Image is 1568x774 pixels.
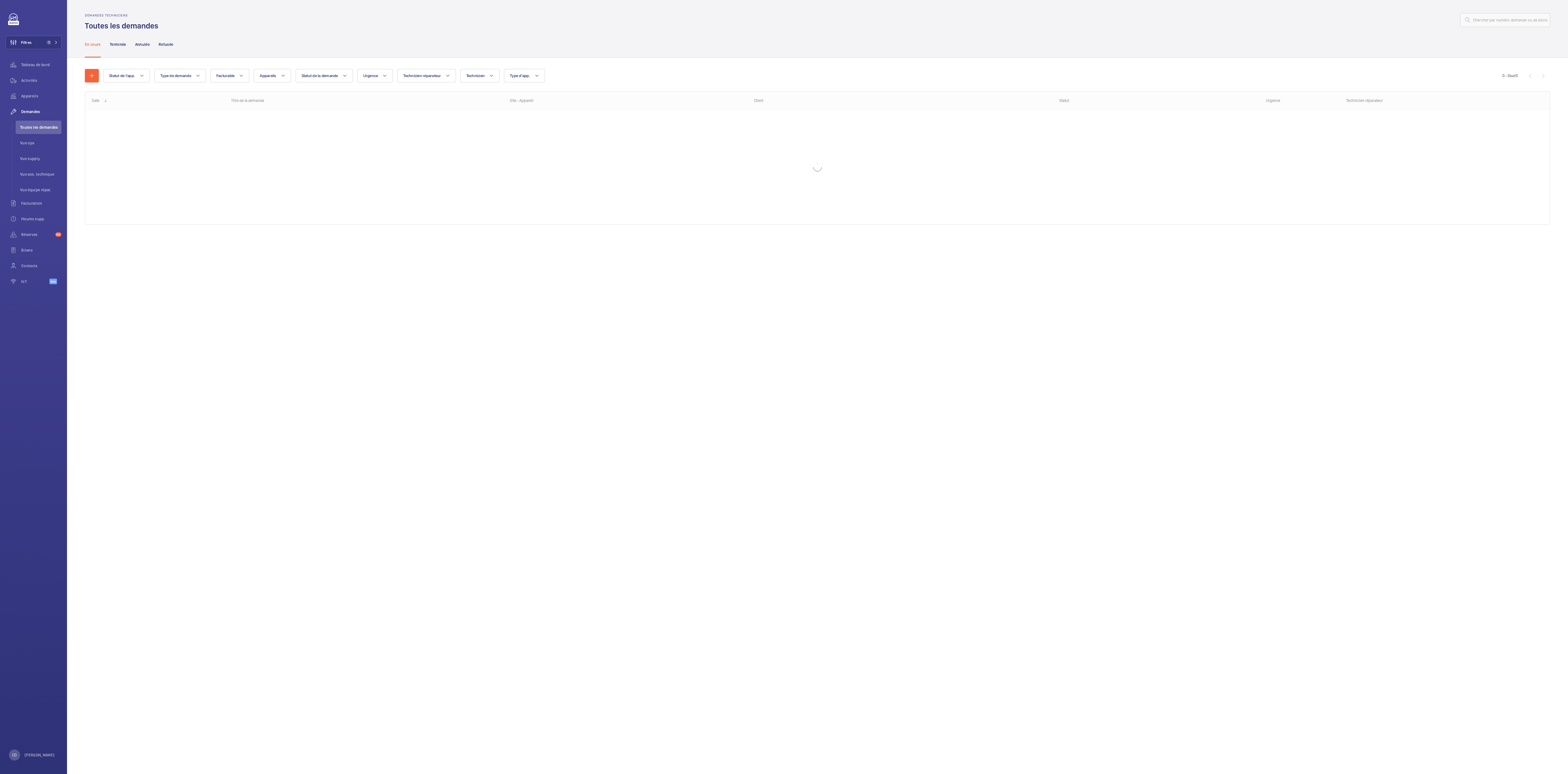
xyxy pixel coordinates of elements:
span: Statut de l'app. [109,73,135,78]
p: En cours [85,42,101,47]
button: Statut de la demande [296,69,353,82]
span: Vue ops [20,140,61,146]
p: Terminée [110,42,126,47]
span: Type de demande [160,73,191,78]
span: Réserves [21,232,53,237]
p: Annulée [135,42,150,47]
span: 1 [47,40,51,45]
span: Toutes les demandes [20,125,61,130]
span: Tableau de bord [21,62,61,68]
h1: Toutes les demandes [85,21,162,31]
span: 0 - 0 0 [1502,74,1518,78]
button: Appareils [254,69,291,82]
span: Appareils [21,93,61,99]
input: Chercher par numéro demande ou de devis [1460,13,1550,27]
span: Heures supp. [21,216,61,222]
span: Beta [49,279,57,284]
span: sur [1510,73,1516,78]
button: Urgence [357,69,393,82]
span: Bilans [21,247,61,253]
span: IoT [21,279,49,284]
span: Activités [21,78,61,83]
span: Vue supply [20,156,61,161]
span: Contacts [21,263,61,269]
button: Technicien réparateur [397,69,456,82]
span: Statut de la demande [302,73,338,78]
button: Statut de l'app. [103,69,150,82]
span: Appareils [260,73,276,78]
span: Technicien réparateur [403,73,441,78]
span: Facturable [216,73,235,78]
span: Demandes [21,109,61,114]
span: Urgence [363,73,378,78]
p: Refusée [159,42,173,47]
button: Facturable [211,69,250,82]
span: Vue équipe répar. [20,187,61,193]
h2: Demandes techniciens [85,13,162,17]
span: 65 [55,232,61,237]
button: Filtres1 [6,36,61,49]
span: Technicien [466,73,485,78]
span: Type d'app. [510,73,530,78]
p: CD [12,752,17,758]
span: Vue ass. technique [20,171,61,177]
span: Filtres [21,40,32,45]
button: Type d'app. [504,69,545,82]
button: Type de demande [154,69,206,82]
p: [PERSON_NAME] [25,752,55,758]
span: Facturation [21,200,61,206]
button: Technicien [460,69,500,82]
